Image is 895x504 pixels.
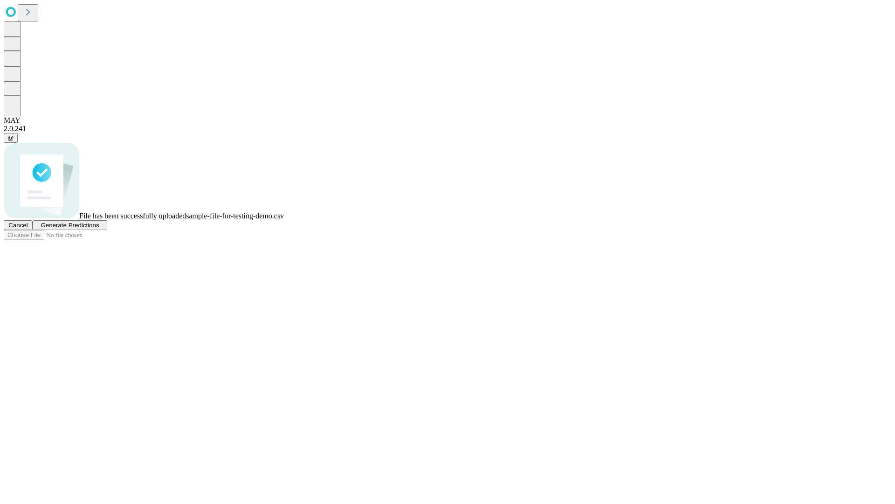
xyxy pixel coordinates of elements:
button: Generate Predictions [33,220,107,230]
div: MAY [4,116,891,125]
div: 2.0.241 [4,125,891,133]
span: Generate Predictions [41,222,99,229]
span: Cancel [8,222,28,229]
span: sample-file-for-testing-demo.csv [186,212,284,220]
span: File has been successfully uploaded [79,212,186,220]
button: Cancel [4,220,33,230]
span: @ [7,134,14,141]
button: @ [4,133,18,143]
